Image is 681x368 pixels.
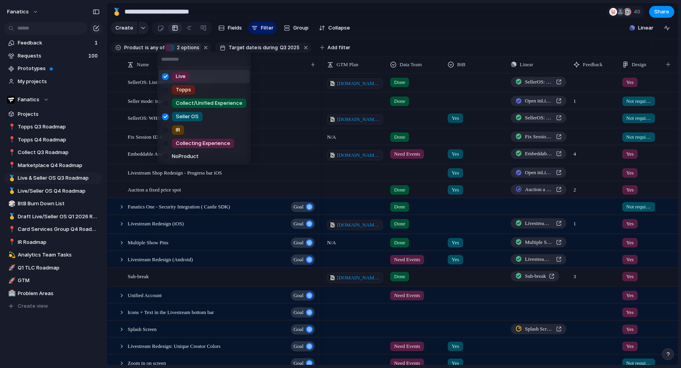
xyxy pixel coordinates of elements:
[176,139,230,147] span: Collecting Experience
[176,113,199,121] span: Seller OS
[176,126,180,134] span: IR
[176,99,242,107] span: Collect/Unified Experience
[172,152,199,160] span: No Product
[176,72,186,80] span: Live
[176,86,191,94] span: Topps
